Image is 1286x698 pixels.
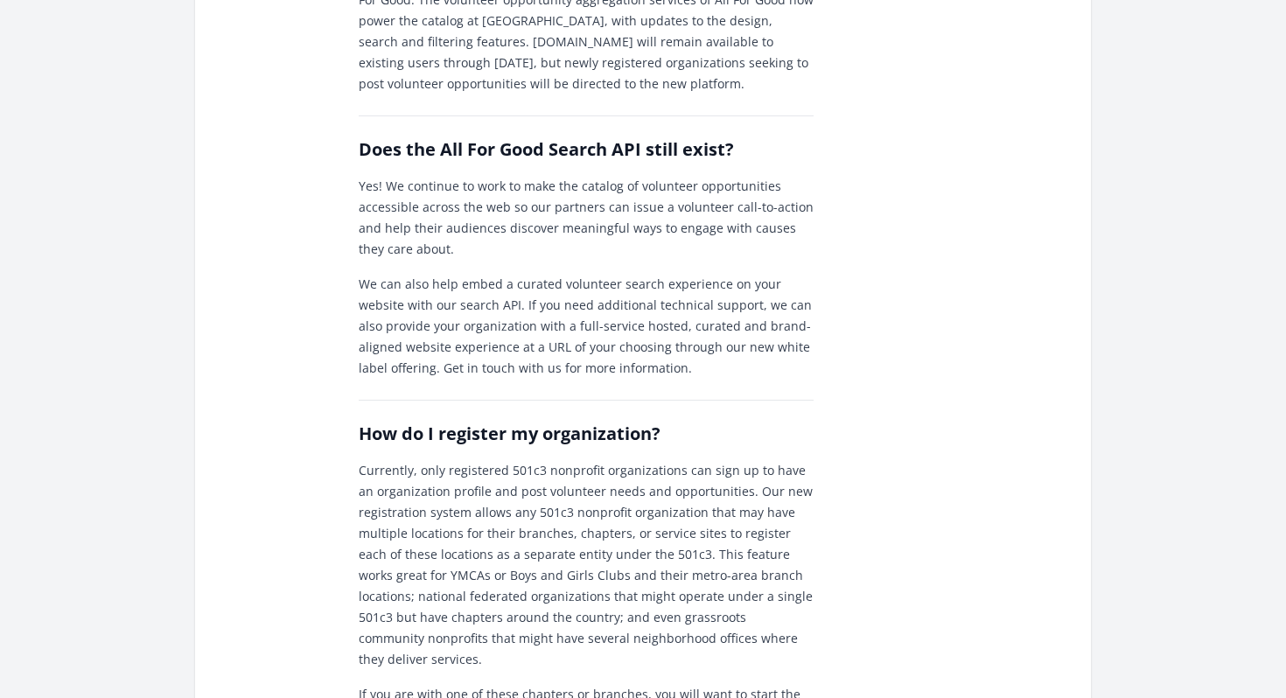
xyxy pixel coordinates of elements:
[359,274,814,379] p: We can also help embed a curated volunteer search experience on your website with our search API....
[359,422,814,446] h2: How do I register my organization?
[359,137,814,162] h2: Does the All For Good Search API still exist?
[359,176,814,260] p: Yes! We continue to work to make the catalog of volunteer opportunities accessible across the web...
[359,460,814,670] p: Currently, only registered 501c3 nonprofit organizations can sign up to have an organization prof...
